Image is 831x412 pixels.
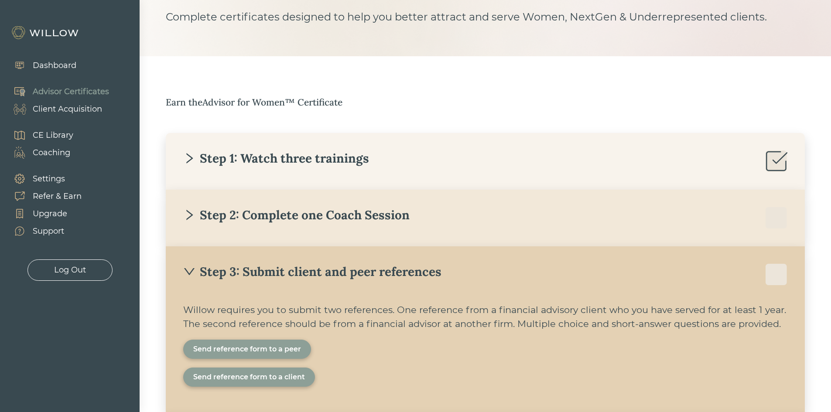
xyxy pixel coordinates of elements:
[183,152,195,164] span: right
[4,187,82,205] a: Refer & Earn
[193,372,305,382] div: Send reference form to a client
[33,173,65,185] div: Settings
[4,126,73,144] a: CE Library
[4,100,109,118] a: Client Acquisition
[183,209,195,221] span: right
[166,95,805,109] div: Earn the Advisor for Women™ Certificate
[11,26,81,40] img: Willow
[4,205,82,222] a: Upgrade
[183,303,787,331] div: Willow requires you to submit two references. One reference from a financial advisory client who ...
[33,208,67,220] div: Upgrade
[183,207,410,223] div: Step 2: Complete one Coach Session
[33,103,102,115] div: Client Acquisition
[183,266,195,278] span: down
[33,191,82,202] div: Refer & Earn
[33,225,64,237] div: Support
[193,344,301,354] div: Send reference form to a peer
[166,9,805,56] div: Complete certificates designed to help you better attract and serve Women, NextGen & Underreprese...
[4,57,76,74] a: Dashboard
[183,368,315,387] button: Send reference form to a client
[54,264,86,276] div: Log Out
[183,340,311,359] button: Send reference form to a peer
[183,264,441,279] div: Step 3: Submit client and peer references
[33,60,76,72] div: Dashboard
[183,150,369,166] div: Step 1: Watch three trainings
[4,144,73,161] a: Coaching
[33,147,70,159] div: Coaching
[33,86,109,98] div: Advisor Certificates
[33,129,73,141] div: CE Library
[4,83,109,100] a: Advisor Certificates
[4,170,82,187] a: Settings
